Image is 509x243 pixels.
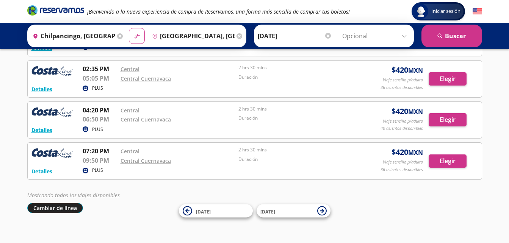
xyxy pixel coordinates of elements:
[473,7,482,16] button: English
[383,77,423,83] p: Viaje sencillo p/adulto
[31,106,73,121] img: RESERVAMOS
[83,74,117,83] p: 05:05 PM
[428,8,464,15] span: Iniciar sesión
[238,106,353,112] p: 2 hrs 30 mins
[238,156,353,163] p: Duración
[429,72,467,86] button: Elegir
[238,115,353,121] p: Duración
[83,106,117,115] p: 04:20 PM
[429,154,467,168] button: Elegir
[408,107,423,116] small: MXN
[121,65,139,73] a: Central
[257,204,330,218] button: [DATE]
[83,64,117,73] p: 02:35 PM
[87,8,350,15] em: ¡Bienvenido a la nueva experiencia de compra de Reservamos, una forma más sencilla de comprar tus...
[83,156,117,165] p: 09:50 PM
[392,106,423,117] span: $ 420
[92,85,103,92] p: PLUS
[27,192,120,199] em: Mostrando todos los viajes disponibles
[121,107,139,114] a: Central
[179,204,253,218] button: [DATE]
[238,74,353,81] p: Duración
[238,146,353,153] p: 2 hrs 30 mins
[92,126,103,133] p: PLUS
[31,126,52,134] button: Detalles
[408,66,423,75] small: MXN
[121,157,171,164] a: Central Cuernavaca
[383,159,423,165] p: Viaje sencillo p/adulto
[342,26,410,45] input: Opcional
[27,5,84,16] i: Brand Logo
[31,85,52,93] button: Detalles
[83,115,117,124] p: 06:50 PM
[27,203,83,213] button: Cambiar de línea
[27,5,84,18] a: Brand Logo
[408,148,423,157] small: MXN
[381,84,423,91] p: 36 asientos disponibles
[31,167,52,175] button: Detalles
[83,146,117,156] p: 07:20 PM
[238,64,353,71] p: 2 hrs 30 mins
[258,26,332,45] input: Elegir Fecha
[381,167,423,173] p: 36 asientos disponibles
[381,125,423,132] p: 40 asientos disponibles
[260,208,275,215] span: [DATE]
[421,25,482,47] button: Buscar
[149,26,235,45] input: Buscar Destino
[31,64,73,79] img: RESERVAMOS
[383,118,423,125] p: Viaje sencillo p/adulto
[121,75,171,82] a: Central Cuernavaca
[31,146,73,162] img: RESERVAMOS
[30,26,115,45] input: Buscar Origen
[429,113,467,126] button: Elegir
[392,64,423,76] span: $ 420
[392,146,423,158] span: $ 420
[121,148,139,155] a: Central
[92,167,103,174] p: PLUS
[196,208,211,215] span: [DATE]
[121,116,171,123] a: Central Cuernavaca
